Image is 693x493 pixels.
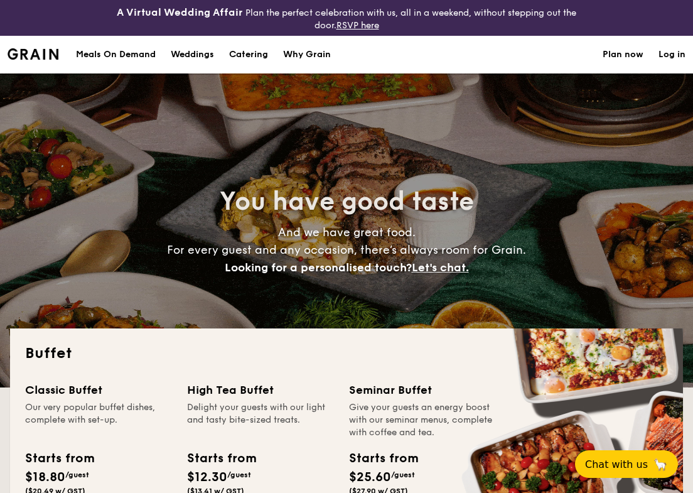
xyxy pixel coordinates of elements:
a: Catering [222,36,276,73]
span: /guest [65,470,89,479]
div: Give your guests an energy boost with our seminar menus, complete with coffee and tea. [349,401,496,439]
span: $12.30 [187,470,227,485]
img: Grain [8,48,58,60]
a: Logotype [8,48,58,60]
span: $25.60 [349,470,391,485]
span: 🦙 [653,457,668,472]
div: Why Grain [283,36,331,73]
a: Why Grain [276,36,338,73]
h4: A Virtual Wedding Affair [117,5,243,20]
span: $18.80 [25,470,65,485]
a: RSVP here [336,20,379,31]
div: Our very popular buffet dishes, complete with set-up. [25,401,172,439]
button: Chat with us🦙 [575,450,678,478]
a: Weddings [163,36,222,73]
span: /guest [391,470,415,479]
div: Starts from [25,449,94,468]
span: Chat with us [585,458,648,470]
div: Seminar Buffet [349,381,496,399]
div: Classic Buffet [25,381,172,399]
div: Plan the perfect celebration with us, all in a weekend, without stepping out the door. [115,5,577,31]
a: Meals On Demand [68,36,163,73]
div: Starts from [349,449,417,468]
a: Plan now [603,36,643,73]
span: And we have great food. For every guest and any occasion, there’s always room for Grain. [167,225,526,274]
div: Delight your guests with our light and tasty bite-sized treats. [187,401,334,439]
span: You have good taste [220,187,474,217]
span: Looking for a personalised touch? [225,261,412,274]
div: Weddings [171,36,214,73]
span: Let's chat. [412,261,469,274]
div: Meals On Demand [76,36,156,73]
div: Starts from [187,449,255,468]
a: Log in [658,36,685,73]
div: High Tea Buffet [187,381,334,399]
h1: Catering [229,36,268,73]
span: /guest [227,470,251,479]
h2: Buffet [25,344,668,364]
